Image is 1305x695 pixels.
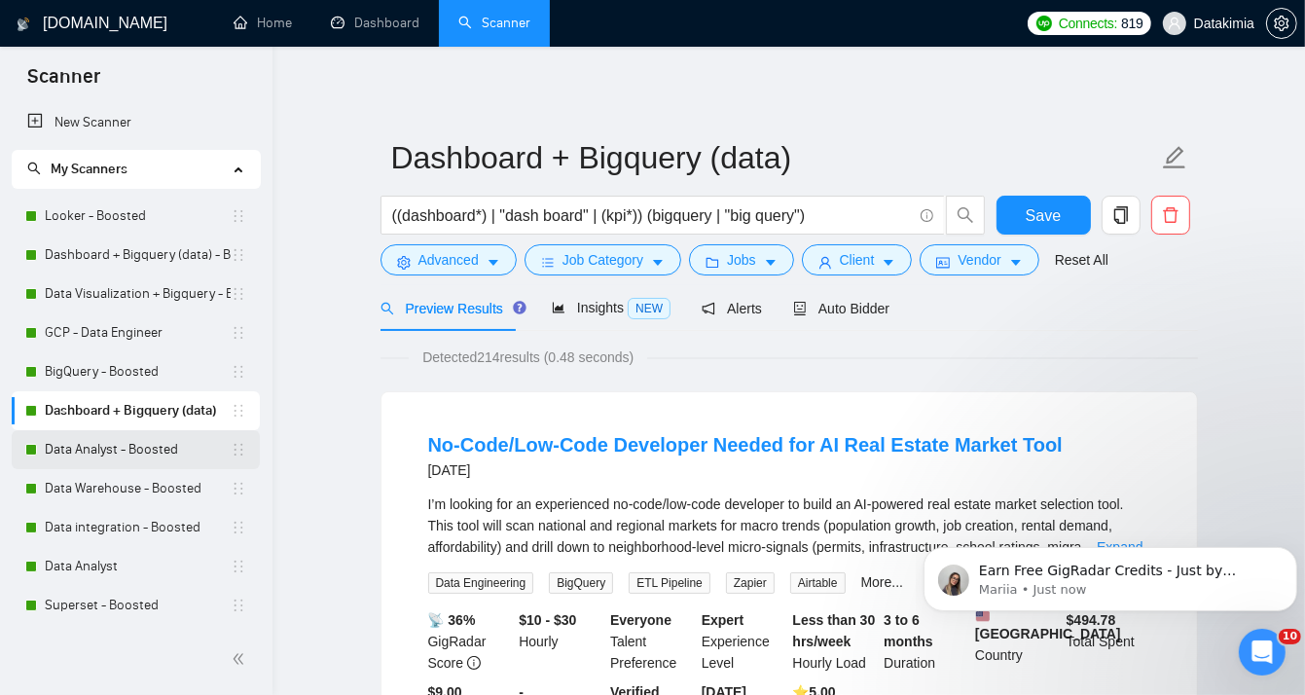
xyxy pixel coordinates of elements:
li: New Scanner [12,103,260,142]
span: holder [231,403,246,419]
b: 📡 36% [428,612,476,628]
span: holder [231,364,246,380]
span: setting [1267,16,1296,31]
span: caret-down [1009,255,1023,270]
span: Alerts [702,301,762,316]
b: Everyone [610,612,671,628]
a: Dashboard + Bigquery (data) [45,391,231,430]
span: Data Engineering [428,572,534,594]
button: copy [1102,196,1141,235]
button: Save [997,196,1091,235]
input: Search Freelance Jobs... [392,203,912,228]
a: Dashboard + Bigquery (data) - Boosted [45,236,231,274]
span: 819 [1121,13,1142,34]
span: edit [1162,145,1187,170]
span: user [1168,17,1181,30]
span: My Scanners [27,161,127,177]
button: barsJob Categorycaret-down [525,244,681,275]
span: Airtable [790,572,846,594]
span: delete [1152,206,1189,224]
div: I’m looking for an experienced no-code/low-code developer to build an AI-powered real estate mark... [428,494,1150,558]
span: Advanced [418,249,479,271]
span: Auto Bidder [793,301,889,316]
li: Data Visualization + Bigquery - Boosted [12,274,260,313]
span: search [27,162,41,175]
div: Experience Level [698,609,789,674]
span: Detected 214 results (0.48 seconds) [409,347,647,368]
button: search [946,196,985,235]
button: folderJobscaret-down [689,244,794,275]
span: holder [231,442,246,457]
li: Data integration - Boosted [12,508,260,547]
div: Hourly Load [789,609,881,674]
span: bars [541,255,555,270]
div: Hourly [515,609,606,674]
a: Data integration - Boosted [45,508,231,547]
span: Job Category [562,249,643,271]
span: caret-down [487,255,500,270]
span: double-left [232,649,251,669]
a: setting [1266,16,1297,31]
li: BigQuery - Boosted [12,352,260,391]
span: copy [1103,206,1140,224]
a: New Scanner [27,103,244,142]
span: ETL Pipeline [629,572,710,594]
button: delete [1151,196,1190,235]
span: Scanner [12,62,116,103]
span: caret-down [651,255,665,270]
span: Connects: [1059,13,1117,34]
a: Data Analyst - Boosted [45,430,231,469]
a: BigQuery - Boosted [45,352,231,391]
span: Save [1026,203,1061,228]
li: Data Warehouse - Boosted [12,469,260,508]
li: GCP - Data Engineer [12,313,260,352]
span: info-circle [921,209,933,222]
span: holder [231,481,246,496]
a: More... [861,574,904,590]
b: Less than 30 hrs/week [793,612,876,649]
button: userClientcaret-down [802,244,913,275]
li: Dashboard + Bigquery (data) - Boosted [12,236,260,274]
div: Duration [880,609,971,674]
a: dashboardDashboard [331,15,419,31]
li: Data Analyst [12,547,260,586]
img: upwork-logo.png [1036,16,1052,31]
input: Scanner name... [391,133,1158,182]
button: idcardVendorcaret-down [920,244,1038,275]
iframe: Intercom notifications message [916,506,1305,642]
span: Vendor [958,249,1000,271]
li: Dashboard + Bigquery (data) [12,391,260,430]
span: folder [706,255,719,270]
span: idcard [936,255,950,270]
span: holder [231,286,246,302]
span: Preview Results [381,301,521,316]
button: setting [1266,8,1297,39]
a: Looker - Boosted [45,197,231,236]
span: holder [231,520,246,535]
a: Data Visualization + Bigquery - Boosted [45,274,231,313]
span: My Scanners [51,161,127,177]
b: 3 to 6 months [884,612,933,649]
iframe: Intercom live chat [1239,629,1286,676]
li: Data Analyst - Boosted [12,430,260,469]
b: $10 - $30 [519,612,576,628]
li: Looker - Boosted [12,197,260,236]
div: Tooltip anchor [511,299,528,316]
span: caret-down [882,255,895,270]
button: settingAdvancedcaret-down [381,244,517,275]
span: search [381,302,394,315]
a: GCP - Data Engineer [45,313,231,352]
span: Insights [552,300,671,315]
a: Superset - Boosted [45,586,231,625]
div: [DATE] [428,458,1063,482]
span: Zapier [726,572,775,594]
span: Jobs [727,249,756,271]
a: searchScanner [458,15,530,31]
span: area-chart [552,301,565,314]
span: holder [231,208,246,224]
span: NEW [628,298,671,319]
a: No-Code/Low-Code Developer Needed for AI Real Estate Market Tool [428,434,1063,456]
span: Client [840,249,875,271]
